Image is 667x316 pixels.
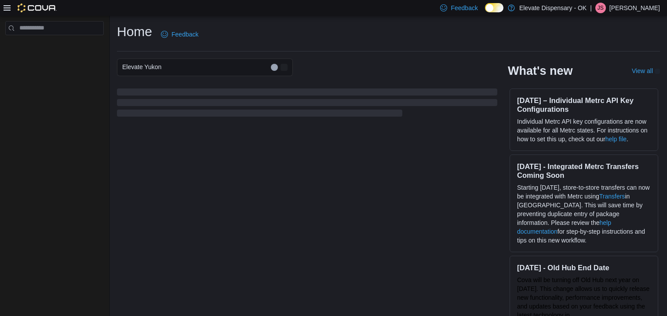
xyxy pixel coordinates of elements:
[117,23,152,40] h1: Home
[655,69,660,74] svg: External link
[517,96,651,114] h3: [DATE] – Individual Metrc API Key Configurations
[517,183,651,245] p: Starting [DATE], store-to-store transfers can now be integrated with Metrc using in [GEOGRAPHIC_D...
[519,3,587,13] p: Elevate Dispensary - OK
[271,64,278,71] button: Clear input
[117,90,497,118] span: Loading
[171,30,198,39] span: Feedback
[157,26,202,43] a: Feedback
[517,117,651,143] p: Individual Metrc API key configurations are now available for all Metrc states. For instructions ...
[517,219,611,235] a: help documentation
[599,193,625,200] a: Transfers
[5,37,104,58] nav: Complex example
[281,64,288,71] button: Open list of options
[451,4,477,12] span: Feedback
[632,67,660,74] a: View allExternal link
[122,62,161,72] span: Elevate Yukon
[18,4,57,12] img: Cova
[609,3,660,13] p: [PERSON_NAME]
[517,162,651,180] h3: [DATE] - Integrated Metrc Transfers Coming Soon
[605,136,627,143] a: help file
[517,263,651,272] h3: [DATE] - Old Hub End Date
[598,3,604,13] span: JS
[590,3,592,13] p: |
[508,64,572,78] h2: What's new
[485,3,503,12] input: Dark Mode
[595,3,606,13] div: Jacob Spyres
